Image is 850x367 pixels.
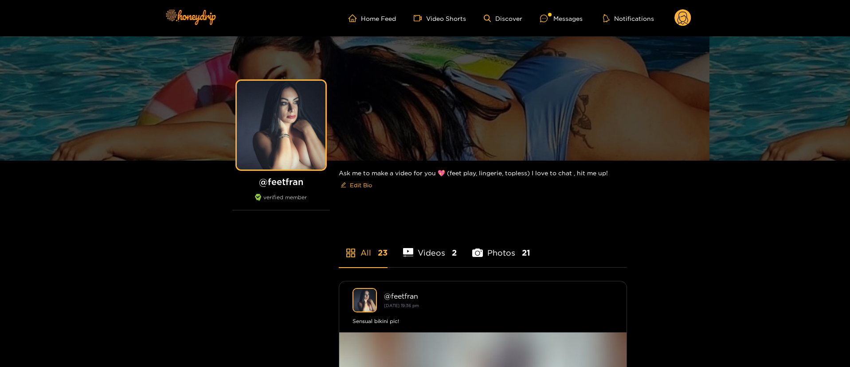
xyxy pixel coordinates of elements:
span: home [349,14,361,22]
span: 23 [378,247,388,258]
img: feetfran [353,288,377,312]
span: 2 [452,247,457,258]
li: All [339,227,388,267]
div: Messages [540,13,583,24]
span: appstore [345,248,356,258]
button: Notifications [600,14,657,23]
a: Home Feed [349,14,396,22]
li: Videos [403,227,457,267]
span: edit [341,182,346,189]
div: Sensual bikini pic! [353,317,613,326]
div: @ feetfran [384,292,613,300]
a: Video Shorts [414,14,466,22]
button: editEdit Bio [339,178,374,192]
li: Photos [472,227,530,267]
a: Discover [484,15,522,22]
span: video-camera [414,14,426,22]
h1: @ feetfran [232,176,330,187]
span: 21 [522,247,530,258]
div: verified member [232,194,330,210]
small: [DATE] 19:36 pm [384,303,419,308]
div: Ask me to make a video for you 💖 (feet play, lingerie, topless) I love to chat , hit me up! [339,161,627,199]
span: Edit Bio [350,181,372,189]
